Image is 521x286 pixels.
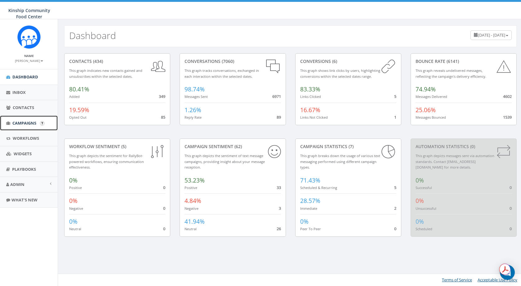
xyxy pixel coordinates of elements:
[8,7,50,20] span: Kinship Community Food Center
[163,185,165,190] span: 0
[478,32,505,38] span: [DATE] - [DATE]
[277,114,281,120] span: 89
[416,68,486,79] small: This graph reveals undelivered messages, reflecting the campaign's delivery efficiency.
[331,58,337,64] span: (6)
[161,114,165,120] span: 85
[69,58,165,64] div: contacts
[185,58,281,64] div: conversations
[69,30,116,41] h2: Dashboard
[185,143,281,150] div: Campaign Sentiment
[478,277,517,283] a: Acceptable Use Policy
[69,143,165,150] div: Workflow Sentiment
[69,227,81,231] small: Neutral
[159,94,165,99] span: 349
[394,205,396,211] span: 2
[92,58,103,64] span: (434)
[445,58,459,64] span: (6141)
[416,227,432,231] small: Scheduled
[416,115,446,120] small: Messages Bounced
[69,176,78,184] span: 0%
[185,227,197,231] small: Neutral
[277,226,281,231] span: 26
[185,218,205,226] span: 41.94%
[300,115,328,120] small: Links Not Clicked
[40,121,44,125] input: Submit
[416,206,436,211] small: Unsuccessful
[185,94,208,99] small: Messages Sent
[185,153,265,169] small: This graph depicts the sentiment of text message campaigns, providing insight about your message ...
[15,59,43,63] small: [PERSON_NAME]
[14,151,32,156] span: Widgets
[394,94,396,99] span: 5
[416,143,512,150] div: Automation Statistics
[120,143,126,149] span: (5)
[12,120,36,126] span: Campaigns
[12,90,26,95] span: Inbox
[13,105,34,110] span: Contacts
[300,58,396,64] div: conversions
[69,206,83,211] small: Negative
[442,277,472,283] a: Terms of Service
[233,143,242,149] span: (62)
[69,85,89,93] span: 80.41%
[69,218,78,226] span: 0%
[416,153,494,169] small: This graph depicts messages sent via automation standards. Contact [EMAIL_ADDRESS][DOMAIN_NAME] f...
[510,205,512,211] span: 0
[416,58,512,64] div: Bounce Rate
[185,85,205,93] span: 98.74%
[394,185,396,190] span: 5
[300,218,309,226] span: 0%
[185,115,202,120] small: Reply Rate
[510,226,512,231] span: 0
[300,106,320,114] span: 16.67%
[163,226,165,231] span: 0
[185,206,198,211] small: Negative
[503,114,512,120] span: 1539
[510,185,512,190] span: 0
[185,197,201,205] span: 4.84%
[416,218,424,226] span: 0%
[220,58,234,64] span: (7060)
[416,185,432,190] small: Successful
[69,115,87,120] small: Opted Out
[394,226,396,231] span: 0
[469,143,475,149] span: (0)
[12,74,38,80] span: Dashboard
[277,185,281,190] span: 33
[69,106,89,114] span: 19.59%
[69,94,80,99] small: Added
[300,85,320,93] span: 83.33%
[69,153,144,169] small: This graph depicts the sentiment for RallyBot-powered workflows, ensuring communication effective...
[69,197,78,205] span: 0%
[300,176,320,184] span: 71.43%
[416,94,447,99] small: Messages Delivered
[300,227,321,231] small: Peer To Peer
[416,197,424,205] span: 0%
[185,106,201,114] span: 1.26%
[11,197,38,203] span: What's New
[279,205,281,211] span: 3
[69,68,142,79] small: This graph indicates new contacts gained and unsubscribes within the selected dates.
[163,205,165,211] span: 0
[300,153,380,169] small: This graph breaks down the usage of various text messaging performed using different campaign types.
[272,94,281,99] span: 6971
[185,185,197,190] small: Positive
[394,114,396,120] span: 1
[69,185,82,190] small: Positive
[300,185,337,190] small: Scheduled & Recurring
[300,68,380,79] small: This graph shows link clicks by users, highlighting conversions within the selected dates range.
[503,94,512,99] span: 4602
[416,106,436,114] span: 25.06%
[12,166,36,172] span: Playbooks
[17,25,41,49] img: Rally_Corp_Icon.png
[15,58,43,63] a: [PERSON_NAME]
[416,85,436,93] span: 74.94%
[300,143,396,150] div: Campaign Statistics
[300,94,321,99] small: Links Clicked
[185,176,205,184] span: 53.23%
[10,182,24,187] span: Admin
[347,143,354,149] span: (7)
[300,197,320,205] span: 28.57%
[13,135,39,141] span: Workflows
[185,68,259,79] small: This graph tracks conversations, exchanged in each interaction within the selected dates.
